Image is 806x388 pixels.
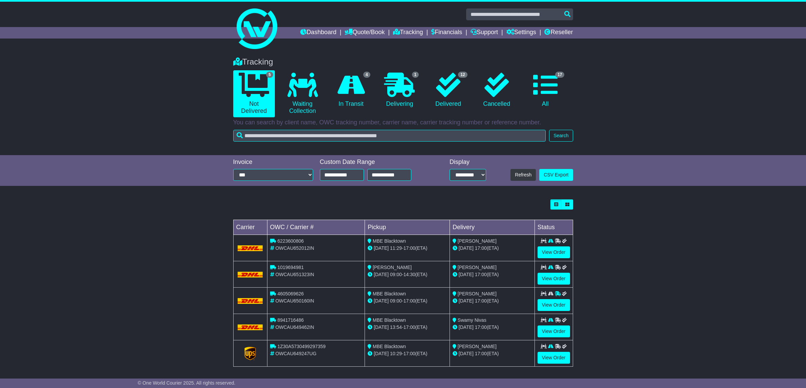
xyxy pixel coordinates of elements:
[363,72,370,78] span: 4
[368,271,447,278] div: - (ETA)
[390,351,402,356] span: 10:29
[374,245,389,251] span: [DATE]
[238,324,263,330] img: DHL.png
[266,72,273,78] span: 5
[233,159,313,166] div: Invoice
[475,245,487,251] span: 17:00
[453,350,532,357] div: (ETA)
[475,351,487,356] span: 17:00
[277,265,304,270] span: 1019694981
[373,344,406,349] span: MBE Blacktown
[233,220,267,235] td: Carrier
[471,27,498,39] a: Support
[230,57,576,67] div: Tracking
[538,299,570,311] a: View Order
[233,119,573,126] p: You can search by client name, OWC tracking number, carrier name, carrier tracking number or refe...
[368,350,447,357] div: - (ETA)
[538,325,570,337] a: View Order
[458,317,486,323] span: Swamy Nivas
[373,291,406,296] span: MBE Blacktown
[404,351,415,356] span: 17:00
[453,245,532,252] div: (ETA)
[365,220,450,235] td: Pickup
[275,324,314,330] span: OWCAU649462IN
[277,317,304,323] span: 8941716486
[373,265,412,270] span: [PERSON_NAME]
[393,27,423,39] a: Tracking
[459,351,474,356] span: [DATE]
[277,238,304,244] span: 6223600806
[368,245,447,252] div: - (ETA)
[138,380,236,386] span: © One World Courier 2025. All rights reserved.
[374,298,389,304] span: [DATE]
[458,72,467,78] span: 12
[390,298,402,304] span: 09:00
[300,27,336,39] a: Dashboard
[453,324,532,331] div: (ETA)
[539,169,573,181] a: CSV Export
[390,245,402,251] span: 11:29
[390,272,402,277] span: 09:00
[368,297,447,305] div: - (ETA)
[544,27,573,39] a: Reseller
[476,70,518,110] a: Cancelled
[277,291,304,296] span: 4605069626
[506,27,536,39] a: Settings
[330,70,372,110] a: 4 In Transit
[373,238,406,244] span: MBE Blacktown
[404,272,415,277] span: 14:30
[450,220,535,235] td: Delivery
[459,272,474,277] span: [DATE]
[238,272,263,277] img: DHL.png
[524,70,566,110] a: 17 All
[374,324,389,330] span: [DATE]
[538,352,570,364] a: View Order
[555,72,564,78] span: 17
[475,272,487,277] span: 17:00
[320,159,429,166] div: Custom Date Range
[475,298,487,304] span: 17:00
[549,130,573,142] button: Search
[458,265,497,270] span: [PERSON_NAME]
[404,245,415,251] span: 17:00
[275,298,314,304] span: OWCAU650160IN
[282,70,323,117] a: Waiting Collection
[475,324,487,330] span: 17:00
[459,245,474,251] span: [DATE]
[412,72,419,78] span: 1
[538,246,570,258] a: View Order
[275,272,314,277] span: OWCAU651323IN
[379,70,420,110] a: 1 Delivering
[431,27,462,39] a: Financials
[450,159,486,166] div: Display
[238,298,263,304] img: DHL.png
[458,291,497,296] span: [PERSON_NAME]
[275,351,316,356] span: OWCAU649247UG
[453,271,532,278] div: (ETA)
[404,324,415,330] span: 17:00
[244,347,256,360] img: GetCarrierServiceLogo
[267,220,365,235] td: OWC / Carrier #
[368,324,447,331] div: - (ETA)
[535,220,573,235] td: Status
[538,273,570,285] a: View Order
[233,70,275,117] a: 5 Not Delivered
[374,351,389,356] span: [DATE]
[458,238,497,244] span: [PERSON_NAME]
[459,298,474,304] span: [DATE]
[277,344,325,349] span: 1Z30A5730499297359
[427,70,469,110] a: 12 Delivered
[373,317,406,323] span: MBE Blacktown
[275,245,314,251] span: OWCAU652012IN
[345,27,385,39] a: Quote/Book
[453,297,532,305] div: (ETA)
[238,245,263,251] img: DHL.png
[374,272,389,277] span: [DATE]
[459,324,474,330] span: [DATE]
[404,298,415,304] span: 17:00
[458,344,497,349] span: [PERSON_NAME]
[390,324,402,330] span: 13:54
[510,169,536,181] button: Refresh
